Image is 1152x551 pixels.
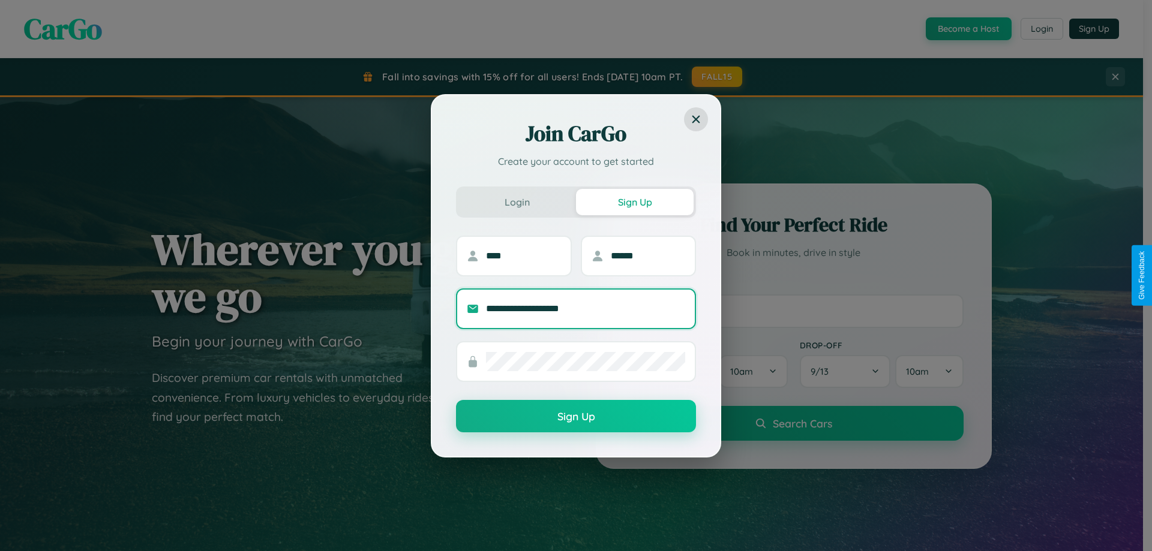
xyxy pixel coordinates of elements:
button: Sign Up [576,189,694,215]
button: Sign Up [456,400,696,432]
h2: Join CarGo [456,119,696,148]
div: Give Feedback [1138,251,1146,300]
p: Create your account to get started [456,154,696,168]
button: Login [458,189,576,215]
